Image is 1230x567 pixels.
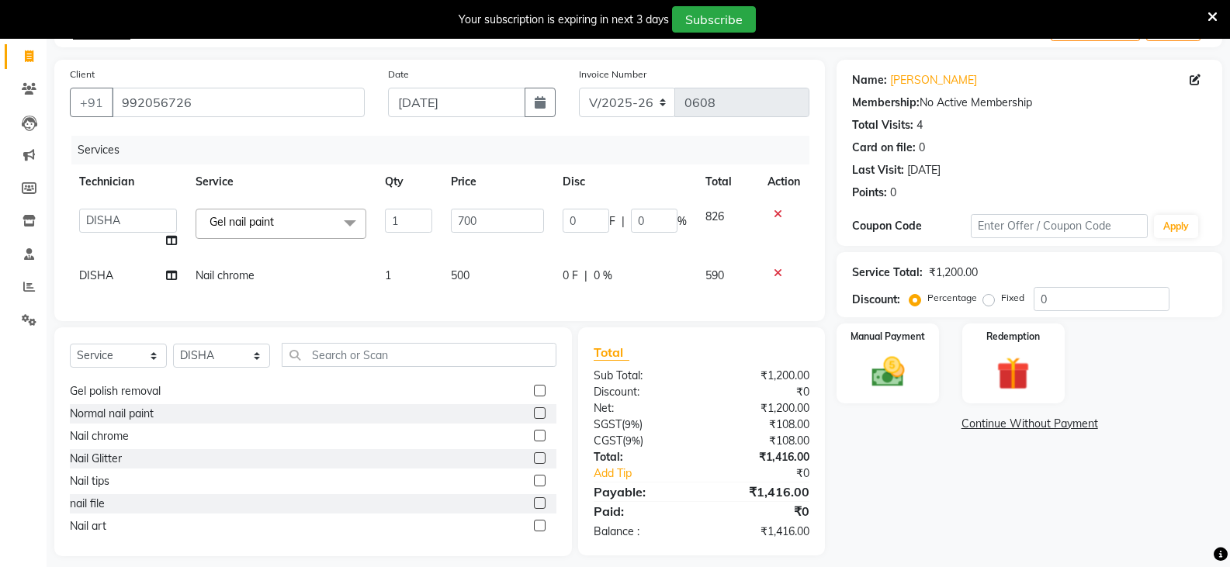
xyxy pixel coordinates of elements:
div: Payable: [582,482,702,501]
div: No Active Membership [852,95,1207,111]
div: Points: [852,185,887,201]
th: Action [758,164,809,199]
span: F [609,213,615,230]
label: Date [388,67,409,81]
span: 590 [705,268,724,282]
div: Sub Total: [582,368,702,384]
th: Qty [376,164,442,199]
div: Nail chrome [70,428,129,444]
span: Gel nail paint [210,215,274,229]
div: 4 [916,117,923,133]
span: | [622,213,625,230]
span: 0 F [563,268,578,284]
div: ₹1,416.00 [702,482,821,501]
span: Nail chrome [196,268,255,282]
div: Net: [582,400,702,417]
label: Percentage [927,291,977,305]
div: Coupon Code [852,218,970,234]
a: Continue Without Payment [840,416,1219,432]
div: ₹1,416.00 [702,449,821,465]
div: Nail tips [70,473,109,489]
button: +91 [70,88,113,117]
span: 9% [625,418,639,430]
input: Search or Scan [282,343,556,367]
div: Nail art [70,518,106,534]
div: Nail Glitter [70,451,122,467]
th: Price [442,164,553,199]
span: 9% [625,434,640,447]
div: Balance : [582,524,702,540]
span: DISHA [79,268,113,282]
th: Disc [553,164,696,199]
label: Redemption [986,330,1040,344]
div: Name: [852,72,887,88]
span: SGST [594,417,622,431]
label: Invoice Number [579,67,646,81]
div: ₹1,416.00 [702,524,821,540]
span: 0 % [594,268,612,284]
input: Enter Offer / Coupon Code [971,214,1148,238]
span: 826 [705,209,724,223]
div: Membership: [852,95,920,111]
div: Services [71,136,821,164]
div: Discount: [582,384,702,400]
div: Discount: [852,292,900,308]
div: Paid: [582,502,702,520]
button: Subscribe [672,6,756,33]
div: Service Total: [852,264,923,281]
div: Gel polish removal [70,383,161,399]
div: ₹108.00 [702,433,821,449]
span: % [677,213,687,230]
label: Manual Payment [851,330,925,344]
label: Client [70,67,95,81]
div: ₹1,200.00 [702,400,821,417]
div: Normal nail paint [70,406,154,422]
label: Fixed [1001,291,1024,305]
div: ₹1,200.00 [702,368,821,384]
a: [PERSON_NAME] [890,72,977,88]
div: 0 [890,185,896,201]
span: 500 [451,268,469,282]
th: Service [186,164,376,199]
div: ₹1,200.00 [929,264,978,281]
div: nail file [70,496,105,512]
div: ₹0 [702,384,821,400]
div: Your subscription is expiring in next 3 days [459,12,669,28]
img: _cash.svg [861,353,915,391]
div: ( ) [582,417,702,433]
div: 0 [919,140,925,156]
div: ₹0 [702,502,821,520]
div: [DATE] [907,162,941,178]
div: Total Visits: [852,117,913,133]
span: CGST [594,434,622,448]
span: Total [594,344,629,361]
th: Total [696,164,758,199]
input: Search by Name/Mobile/Email/Code [112,88,365,117]
span: | [584,268,587,284]
img: _gift.svg [986,353,1040,394]
div: ₹0 [722,465,821,482]
div: Total: [582,449,702,465]
a: Add Tip [582,465,722,482]
span: 1 [385,268,391,282]
div: ₹108.00 [702,417,821,433]
div: ( ) [582,433,702,449]
a: x [274,215,281,229]
th: Technician [70,164,186,199]
div: Card on file: [852,140,916,156]
div: Last Visit: [852,162,904,178]
button: Apply [1154,215,1198,238]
